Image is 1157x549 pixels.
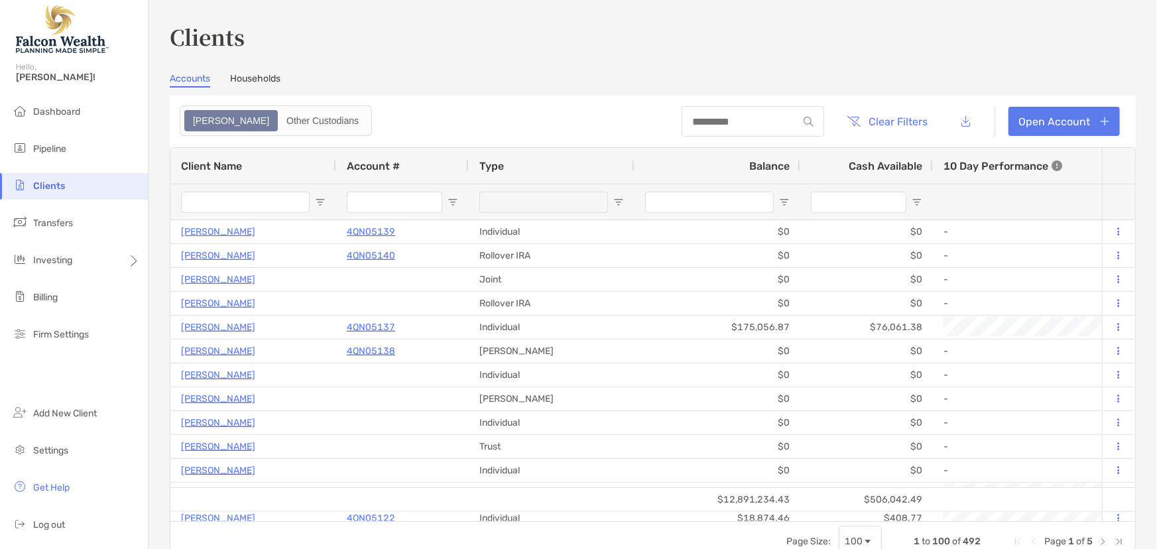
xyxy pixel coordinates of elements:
[912,197,922,208] button: Open Filter Menu
[800,268,933,291] div: $0
[914,536,920,547] span: 1
[181,462,255,479] a: [PERSON_NAME]
[181,192,310,213] input: Client Name Filter Input
[469,507,635,530] div: Individual
[800,411,933,434] div: $0
[479,160,504,172] span: Type
[635,488,800,511] div: $12,891,234.43
[170,73,210,88] a: Accounts
[932,536,950,547] span: 100
[181,367,255,383] p: [PERSON_NAME]
[347,319,395,335] a: 4QN05137
[469,244,635,267] div: Rollover IRA
[1028,536,1039,547] div: Previous Page
[800,459,933,482] div: $0
[12,288,28,304] img: billing icon
[635,387,800,410] div: $0
[800,387,933,410] div: $0
[635,220,800,243] div: $0
[635,483,800,506] div: $23,767
[800,220,933,243] div: $0
[469,316,635,339] div: Individual
[804,117,814,127] img: input icon
[12,140,28,156] img: pipeline icon
[170,21,1136,52] h3: Clients
[16,5,109,53] img: Falcon Wealth Planning Logo
[469,363,635,387] div: Individual
[922,536,930,547] span: to
[12,516,28,532] img: logout icon
[800,316,933,339] div: $76,061.38
[186,111,276,130] div: Zoe
[181,438,255,455] a: [PERSON_NAME]
[347,247,395,264] a: 4QN05140
[1098,536,1109,547] div: Next Page
[944,148,1062,184] div: 10 Day Performance
[33,482,70,493] span: Get Help
[469,411,635,434] div: Individual
[347,192,442,213] input: Account # Filter Input
[12,251,28,267] img: investing icon
[800,483,933,506] div: $507.44
[181,319,255,335] a: [PERSON_NAME]
[181,271,255,288] p: [PERSON_NAME]
[16,72,140,83] span: [PERSON_NAME]!
[180,105,372,136] div: segmented control
[33,292,58,303] span: Billing
[347,510,395,526] a: 4QN05122
[181,343,255,359] p: [PERSON_NAME]
[12,442,28,457] img: settings icon
[181,391,255,407] a: [PERSON_NAME]
[33,519,65,530] span: Log out
[845,536,863,547] div: 100
[33,408,97,419] span: Add New Client
[181,414,255,431] p: [PERSON_NAME]
[635,507,800,530] div: $18,874.46
[33,329,89,340] span: Firm Settings
[952,536,961,547] span: of
[469,292,635,315] div: Rollover IRA
[33,255,72,266] span: Investing
[181,295,255,312] a: [PERSON_NAME]
[347,160,400,172] span: Account #
[800,435,933,458] div: $0
[635,292,800,315] div: $0
[33,180,65,192] span: Clients
[635,435,800,458] div: $0
[347,223,395,240] a: 4QN05139
[469,459,635,482] div: Individual
[347,343,395,359] a: 4QN05138
[12,103,28,119] img: dashboard icon
[800,244,933,267] div: $0
[635,268,800,291] div: $0
[635,339,800,363] div: $0
[1012,536,1023,547] div: First Page
[33,445,68,456] span: Settings
[347,486,395,503] a: 4QN05124
[469,220,635,243] div: Individual
[181,160,242,172] span: Client Name
[1044,536,1066,547] span: Page
[181,223,255,240] a: [PERSON_NAME]
[849,160,922,172] span: Cash Available
[12,177,28,193] img: clients icon
[800,363,933,387] div: $0
[749,160,790,172] span: Balance
[645,192,774,213] input: Balance Filter Input
[12,214,28,230] img: transfers icon
[12,326,28,341] img: firm-settings icon
[635,411,800,434] div: $0
[1076,536,1085,547] span: of
[635,316,800,339] div: $175,056.87
[181,486,255,503] a: [PERSON_NAME]
[1068,536,1074,547] span: 1
[635,459,800,482] div: $0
